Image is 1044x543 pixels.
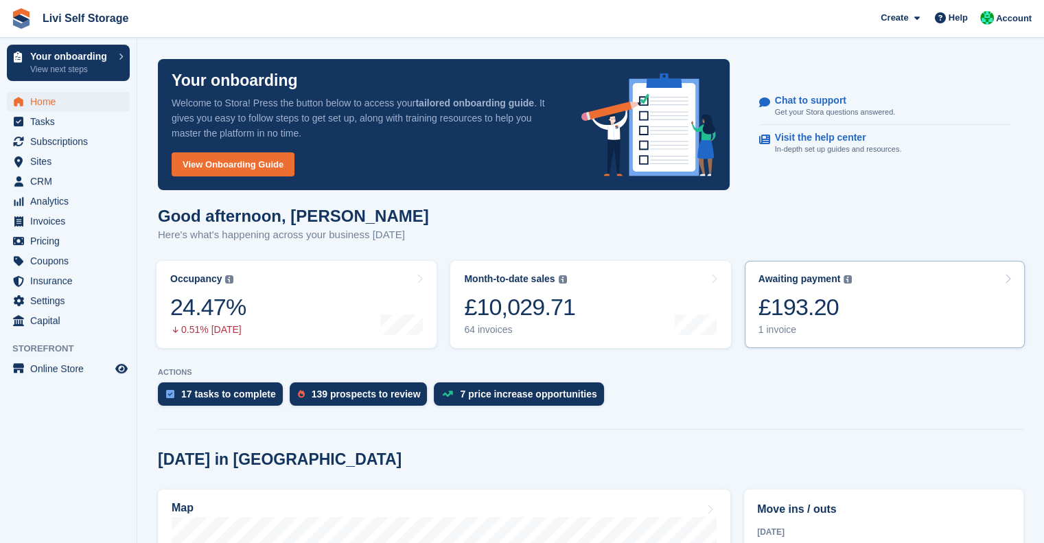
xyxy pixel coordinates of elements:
img: icon-info-grey-7440780725fd019a000dd9b08b2336e03edf1995a4989e88bcd33f0948082b44.svg [844,275,852,284]
span: Sites [30,152,113,171]
a: View Onboarding Guide [172,152,294,176]
span: Create [881,11,908,25]
span: Online Store [30,359,113,378]
img: prospect-51fa495bee0391a8d652442698ab0144808aea92771e9ea1ae160a38d050c398.svg [298,390,305,398]
a: 139 prospects to review [290,382,434,413]
div: 139 prospects to review [312,389,421,400]
div: £193.20 [758,293,852,321]
p: View next steps [30,63,112,76]
a: menu [7,92,130,111]
a: menu [7,112,130,131]
h1: Good afternoon, [PERSON_NAME] [158,207,429,225]
a: menu [7,152,130,171]
span: Insurance [30,271,113,290]
p: Visit the help center [775,132,891,143]
h2: Move ins / outs [757,501,1010,518]
div: Occupancy [170,273,222,285]
p: Your onboarding [30,51,112,61]
h2: [DATE] in [GEOGRAPHIC_DATA] [158,450,402,469]
img: task-75834270c22a3079a89374b754ae025e5fb1db73e45f91037f5363f120a921f8.svg [166,390,174,398]
div: Month-to-date sales [464,273,555,285]
a: menu [7,211,130,231]
img: icon-info-grey-7440780725fd019a000dd9b08b2336e03edf1995a4989e88bcd33f0948082b44.svg [559,275,567,284]
h2: Map [172,502,194,514]
div: [DATE] [757,526,1010,538]
span: Analytics [30,192,113,211]
a: menu [7,132,130,151]
div: 1 invoice [758,324,852,336]
div: 17 tasks to complete [181,389,276,400]
strong: tailored onboarding guide [415,97,534,108]
p: Welcome to Stora! Press the button below to access your . It gives you easy to follow steps to ge... [172,95,559,141]
span: Storefront [12,342,137,356]
div: 0.51% [DATE] [170,324,246,336]
a: Month-to-date sales £10,029.71 64 invoices [450,261,730,348]
a: 17 tasks to complete [158,382,290,413]
span: Subscriptions [30,132,113,151]
a: Occupancy 24.47% 0.51% [DATE] [156,261,437,348]
a: menu [7,359,130,378]
span: Account [996,12,1032,25]
p: Your onboarding [172,73,298,89]
span: Coupons [30,251,113,270]
a: menu [7,172,130,191]
a: menu [7,291,130,310]
p: Chat to support [775,95,884,106]
div: 24.47% [170,293,246,321]
p: Here's what's happening across your business [DATE] [158,227,429,243]
span: Capital [30,311,113,330]
p: Get your Stora questions answered. [775,106,895,118]
a: menu [7,271,130,290]
div: 64 invoices [464,324,575,336]
div: £10,029.71 [464,293,575,321]
a: Visit the help center In-depth set up guides and resources. [759,125,1010,162]
span: Help [949,11,968,25]
a: Livi Self Storage [37,7,134,30]
span: Pricing [30,231,113,251]
img: onboarding-info-6c161a55d2c0e0a8cae90662b2fe09162a5109e8cc188191df67fb4f79e88e88.svg [581,73,716,176]
a: menu [7,311,130,330]
p: ACTIONS [158,368,1023,377]
a: menu [7,231,130,251]
a: Chat to support Get your Stora questions answered. [759,88,1010,126]
div: Awaiting payment [758,273,841,285]
span: Settings [30,291,113,310]
p: In-depth set up guides and resources. [775,143,902,155]
img: Joe Robertson [980,11,994,25]
img: price_increase_opportunities-93ffe204e8149a01c8c9dc8f82e8f89637d9d84a8eef4429ea346261dce0b2c0.svg [442,391,453,397]
span: Home [30,92,113,111]
span: Invoices [30,211,113,231]
a: Preview store [113,360,130,377]
span: CRM [30,172,113,191]
div: 7 price increase opportunities [460,389,596,400]
a: menu [7,251,130,270]
a: menu [7,192,130,211]
img: stora-icon-8386f47178a22dfd0bd8f6a31ec36ba5ce8667c1dd55bd0f319d3a0aa187defe.svg [11,8,32,29]
a: Your onboarding View next steps [7,45,130,81]
img: icon-info-grey-7440780725fd019a000dd9b08b2336e03edf1995a4989e88bcd33f0948082b44.svg [225,275,233,284]
a: 7 price increase opportunities [434,382,610,413]
span: Tasks [30,112,113,131]
a: Awaiting payment £193.20 1 invoice [745,261,1025,348]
